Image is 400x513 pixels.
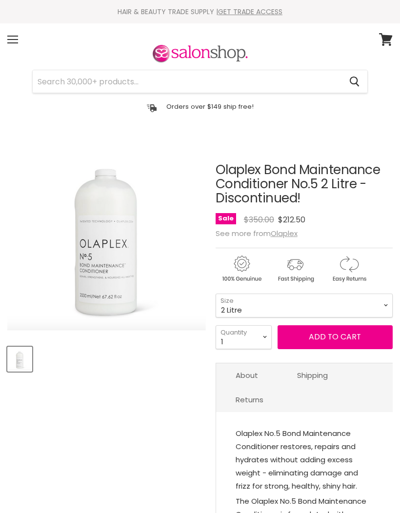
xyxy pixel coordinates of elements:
div: Product thumbnails [6,344,207,372]
span: See more from [216,228,298,238]
img: returns.gif [323,254,375,284]
a: About [216,363,278,387]
select: Quantity [216,325,272,349]
span: $212.50 [278,214,305,225]
button: Add to cart [278,325,393,349]
span: $350.00 [244,214,274,225]
img: shipping.gif [269,254,321,284]
a: Shipping [278,363,347,387]
p: Orders over $149 ship free! [166,102,254,111]
h1: Olaplex Bond Maintenance Conditioner No.5 2 Litre - Discontinued! [216,163,393,205]
span: Add to cart [309,331,361,342]
span: Sale [216,213,236,224]
button: Olaplex Bond Maintenance Conditioner No.5 2 Litre - Discontinued! [7,347,32,372]
a: GET TRADE ACCESS [218,7,282,17]
p: Olaplex No.5 Bond Maintenance Conditioner restores, repairs and hydrates without adding excess we... [236,427,373,494]
img: Olaplex Bond Maintenance Conditioner No.5 2 Litre - Discontinued! [8,349,31,370]
img: genuine.gif [216,254,267,284]
input: Search [33,70,341,93]
a: Olaplex [271,228,298,238]
form: Product [32,70,368,93]
div: Olaplex Bond Maintenance Conditioner No.5 2 Litre - Discontinued! image. Click or Scroll to Zoom. [7,138,206,337]
a: Returns [216,388,283,412]
button: Search [341,70,367,93]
